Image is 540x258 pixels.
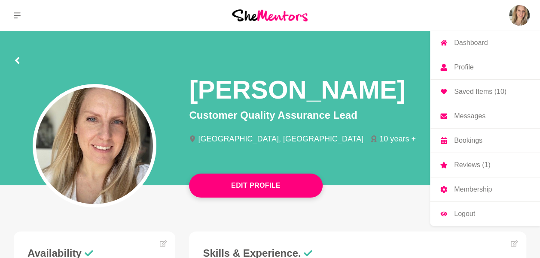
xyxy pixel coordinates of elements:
a: Reviews (1) [430,153,540,177]
button: Edit Profile [189,174,323,198]
a: Saved Items (10) [430,80,540,104]
p: Dashboard [454,39,488,46]
a: Stephanie DayDashboardProfileSaved Items (10)MessagesBookingsReviews (1)MembershipLogout [509,5,530,26]
a: Messages [430,104,540,128]
p: Reviews (1) [454,162,490,168]
li: [GEOGRAPHIC_DATA], [GEOGRAPHIC_DATA] [189,135,370,143]
a: Dashboard [430,31,540,55]
p: Membership [454,186,492,193]
p: Saved Items (10) [454,88,506,95]
a: Profile [430,55,540,79]
img: Stephanie Day [509,5,530,26]
li: 10 years + [370,135,423,143]
p: Profile [454,64,473,71]
h1: [PERSON_NAME] [189,74,405,106]
img: She Mentors Logo [232,9,308,21]
p: Customer Quality Assurance Lead [189,108,526,123]
p: Messages [454,113,485,120]
a: Bookings [430,129,540,153]
p: Logout [454,210,475,217]
p: Bookings [454,137,482,144]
